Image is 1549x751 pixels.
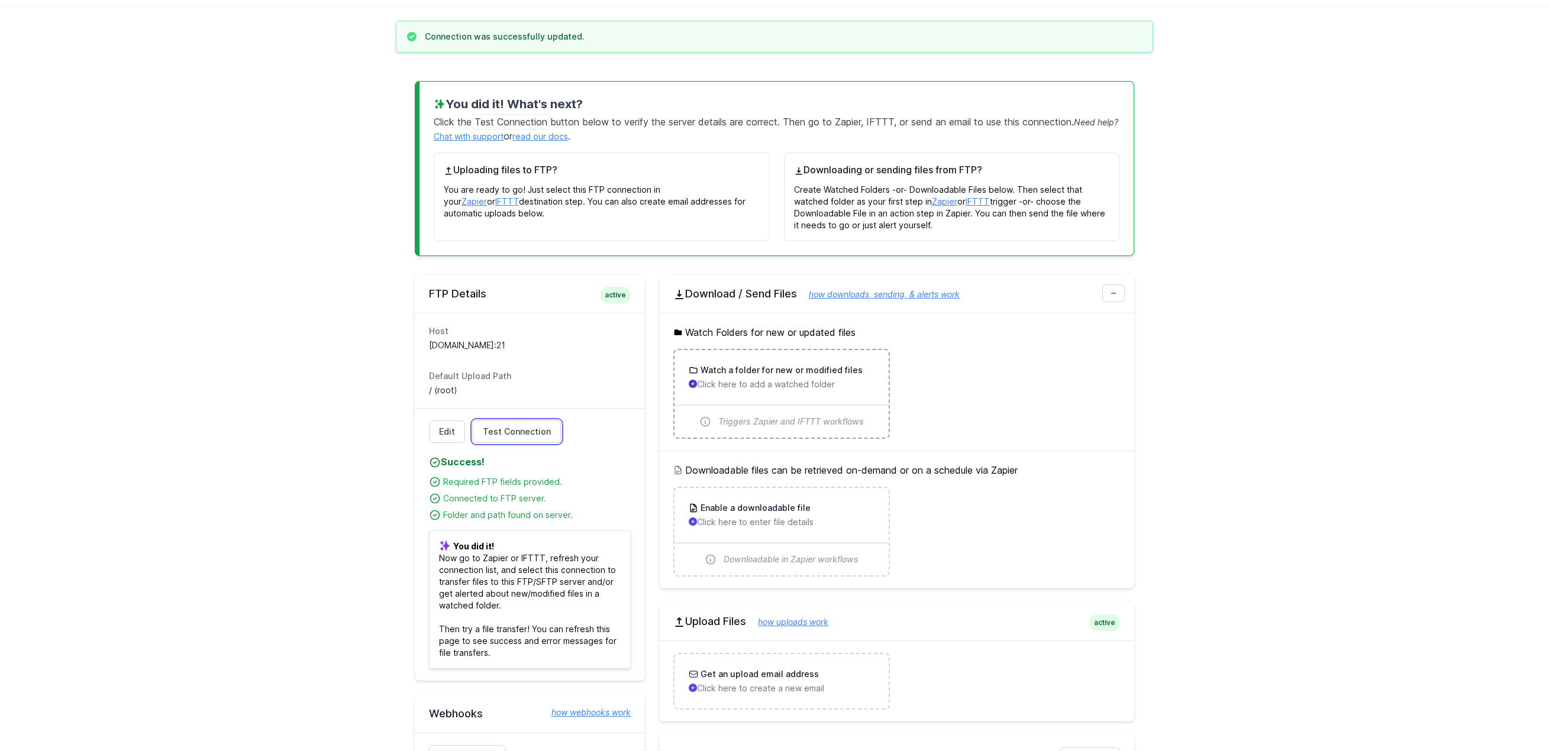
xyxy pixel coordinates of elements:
[673,614,1120,629] h2: Upload Files
[673,287,1120,301] h2: Download / Send Files
[724,553,859,565] span: Downloadable in Zapier workflows
[429,530,631,669] p: Now go to Zapier or IFTTT, refresh your connection list, and select this connection to transfer f...
[429,339,631,351] dd: [DOMAIN_NAME]:21
[429,287,631,301] h2: FTP Details
[462,196,487,206] a: Zapier
[675,654,888,708] a: Get an upload email address Click here to create a new email
[472,114,550,130] span: Test Connection
[453,541,494,551] b: You did it!
[1074,117,1118,127] span: Need help?
[794,163,1110,177] h4: Downloading or sending files from FTP?
[425,31,585,43] h3: Connection was successfully updated.
[1089,614,1120,631] span: active
[689,516,874,528] p: Click here to enter file details
[429,384,631,396] dd: / (root)
[698,668,819,680] h3: Get an upload email address
[797,289,960,299] a: how downloads, sending, & alerts work
[444,163,760,177] h4: Uploading files to FTP?
[429,370,631,382] dt: Default Upload Path
[675,488,888,575] a: Enable a downloadable file Click here to enter file details Downloadable in Zapier workflows
[689,682,874,694] p: Click here to create a new email
[540,707,631,718] a: how webhooks work
[675,350,888,438] a: Watch a folder for new or modified files Click here to add a watched folder Triggers Zapier and I...
[434,112,1119,143] p: Click the button below to verify the server details are correct. Then go to Zapier, IFTTT, or sen...
[746,617,828,627] a: how uploads work
[444,177,760,219] p: You are ready to go! Just select this FTP connection in your or destination step. You can also cr...
[794,177,1110,231] p: Create Watched Folders -or- Downloadable Files below. Then select that watched folder as your fir...
[512,131,568,141] a: read our docs
[673,463,1120,477] h5: Downloadable files can be retrieved on-demand or on a schedule via Zapier
[443,493,631,504] div: Connected to FTP server.
[429,455,631,469] h4: Success!
[429,325,631,337] dt: Host
[689,378,874,390] p: Click here to add a watched folder
[429,420,465,443] a: Edit
[600,287,631,303] span: active
[932,196,957,206] a: Zapier
[718,416,864,428] span: Triggers Zapier and IFTTT workflows
[443,476,631,488] div: Required FTP fields provided.
[966,196,990,206] a: IFTTT
[429,707,631,721] h2: Webhooks
[483,426,551,438] span: Test Connection
[673,325,1120,339] h5: Watch Folders for new or updated files
[698,502,811,514] h3: Enable a downloadable file
[1490,692,1535,737] iframe: Drift Widget Chat Controller
[434,131,504,141] a: Chat with support
[698,364,863,376] h3: Watch a folder for new or modified files
[434,96,1119,112] h3: You did it! What's next?
[495,196,519,206] a: IFTTT
[443,509,631,521] div: Folder and path found on server.
[473,420,561,443] a: Test Connection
